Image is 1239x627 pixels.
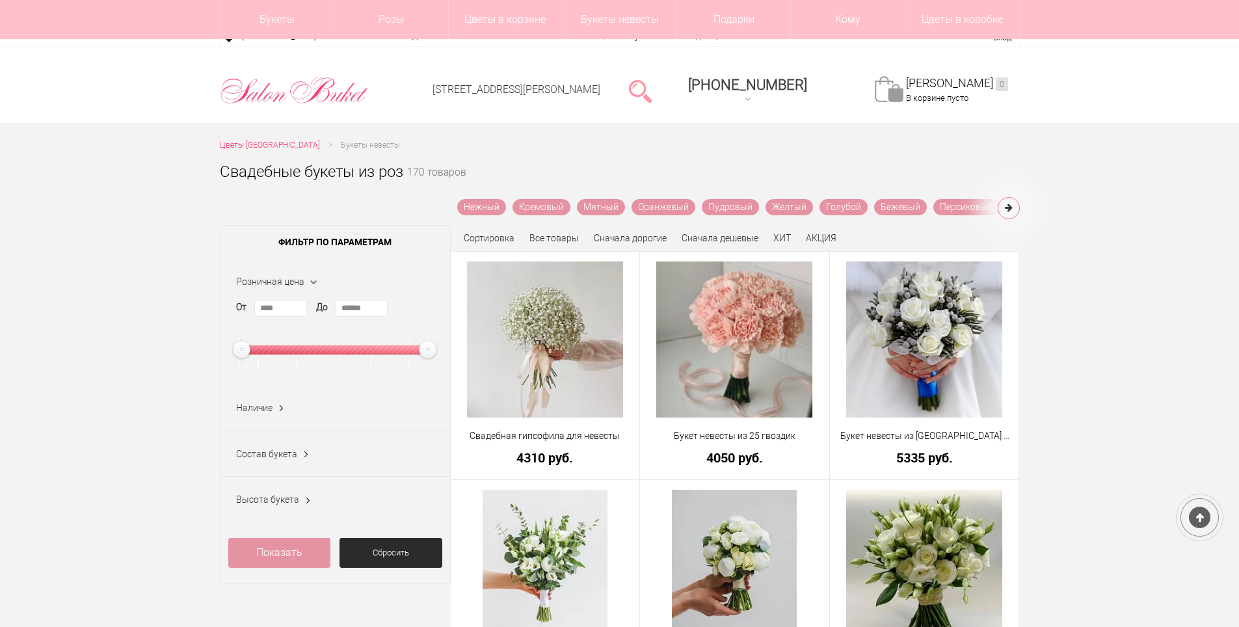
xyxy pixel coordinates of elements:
span: Наличие [236,403,273,413]
a: Желтый [766,199,813,215]
label: От [236,300,246,314]
a: Бежевый [874,199,927,215]
a: 4310 руб. [459,451,632,464]
span: Состав букета [236,449,297,459]
a: ХИТ [773,233,791,243]
a: Сначала дешевые [682,233,758,243]
a: Букет невесты из [GEOGRAPHIC_DATA] и белых роз [838,429,1011,443]
img: Букет невесты из 25 гвоздик [656,261,812,418]
a: Сначала дорогие [594,233,667,243]
a: 4050 руб. [648,451,821,464]
span: В корзине пусто [906,93,968,103]
label: До [316,300,328,314]
a: Мятный [577,199,625,215]
span: Фильтр по параметрам [220,226,450,258]
a: [STREET_ADDRESS][PERSON_NAME] [433,83,600,96]
span: Высота букета [236,494,299,505]
img: Букет невесты из брунии и белых роз [846,261,1002,418]
a: Персиковый [933,199,1000,215]
a: [PERSON_NAME] [906,76,1008,91]
span: [PHONE_NUMBER] [688,77,807,93]
img: Свадебная гипсофила для невесты [467,261,623,418]
a: Кремовый [513,199,570,215]
span: Букеты невесты [341,140,400,150]
a: Сбросить [340,538,442,568]
ins: 0 [996,77,1008,91]
a: Нежный [457,199,506,215]
span: Розничная цена [236,276,304,287]
a: Пудровый [702,199,759,215]
h1: Свадебные букеты из роз [220,160,403,183]
a: Показать [228,538,331,568]
small: 170 товаров [407,168,466,199]
a: Букет невесты из 25 гвоздик [648,429,821,443]
a: [PHONE_NUMBER] [680,72,815,109]
a: Голубой [819,199,868,215]
a: Все товары [529,233,579,243]
a: Оранжевый [632,199,695,215]
a: АКЦИЯ [806,233,836,243]
img: Цветы Нижний Новгород [220,73,369,107]
a: Свадебная гипсофила для невесты [459,429,632,443]
a: 5335 руб. [838,451,1011,464]
span: Сортировка [464,233,514,243]
span: Цветы [GEOGRAPHIC_DATA] [220,140,320,150]
a: Цветы [GEOGRAPHIC_DATA] [220,139,320,152]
